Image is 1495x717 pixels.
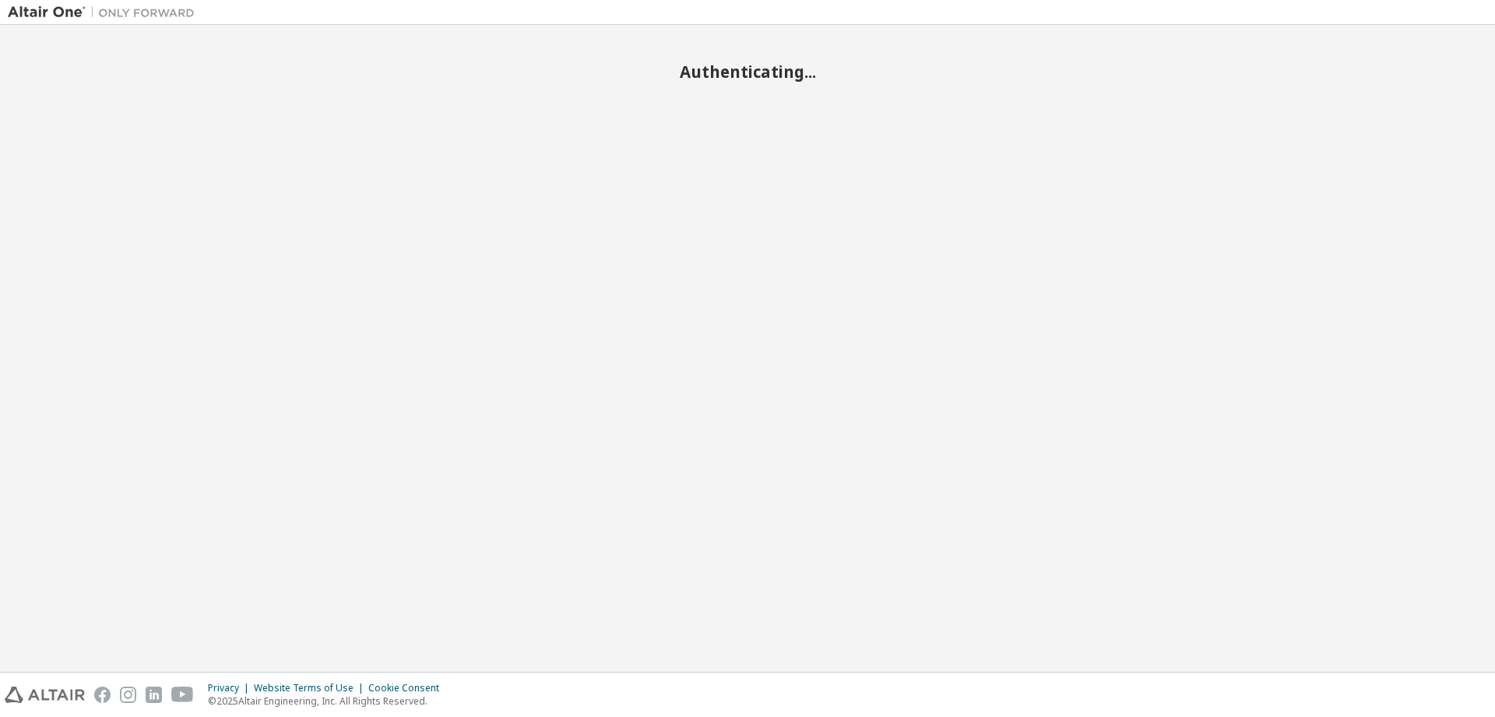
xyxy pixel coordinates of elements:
[208,694,448,708] p: © 2025 Altair Engineering, Inc. All Rights Reserved.
[8,62,1487,82] h2: Authenticating...
[8,5,202,20] img: Altair One
[208,682,254,694] div: Privacy
[368,682,448,694] div: Cookie Consent
[171,687,194,703] img: youtube.svg
[5,687,85,703] img: altair_logo.svg
[254,682,368,694] div: Website Terms of Use
[120,687,136,703] img: instagram.svg
[94,687,111,703] img: facebook.svg
[146,687,162,703] img: linkedin.svg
